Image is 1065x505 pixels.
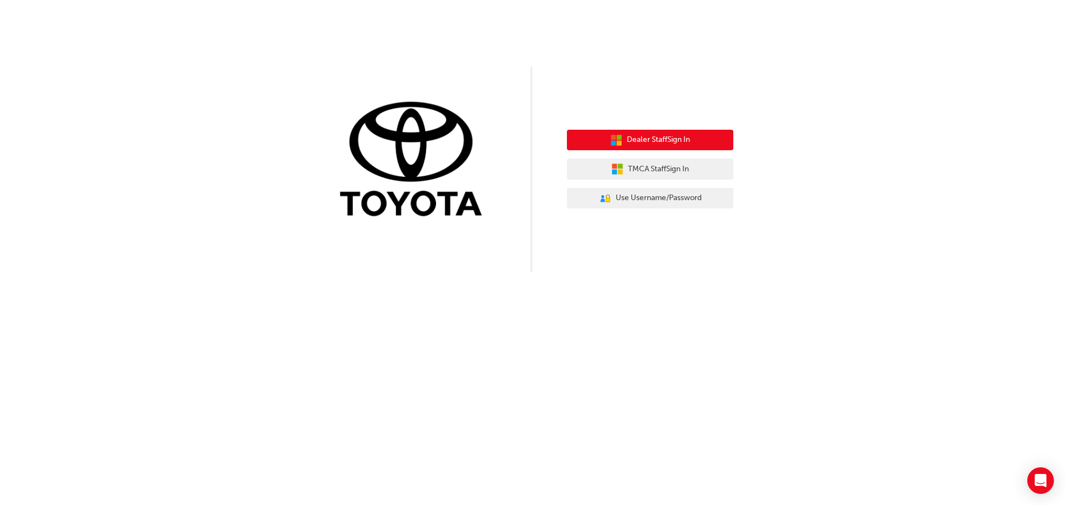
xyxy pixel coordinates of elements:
span: Use Username/Password [616,192,702,205]
button: TMCA StaffSign In [567,159,733,180]
button: Use Username/Password [567,188,733,209]
span: Dealer Staff Sign In [627,134,690,146]
img: Trak [332,99,498,222]
div: Open Intercom Messenger [1027,467,1054,494]
button: Dealer StaffSign In [567,130,733,151]
span: TMCA Staff Sign In [628,163,689,176]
